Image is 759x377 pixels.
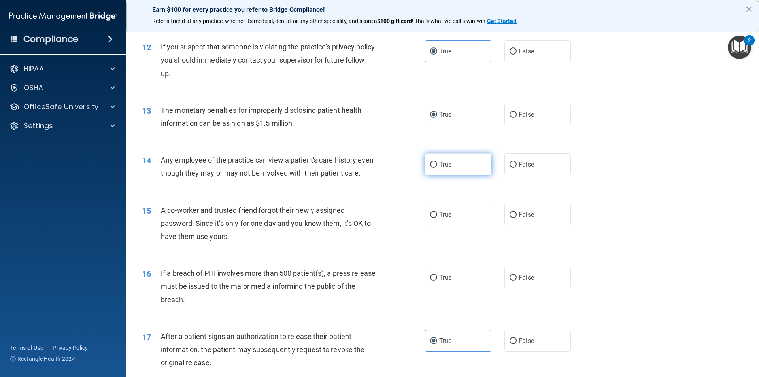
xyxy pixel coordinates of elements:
input: True [430,212,437,218]
input: False [510,162,517,168]
span: False [519,337,534,345]
span: False [519,111,534,118]
span: A co-worker and trusted friend forgot their newly assigned password. Since it’s only for one day ... [161,206,371,241]
a: OSHA [9,83,115,93]
span: The monetary penalties for improperly disclosing patient health information can be as high as $1.... [161,106,361,127]
span: False [519,274,534,281]
span: 17 [142,332,151,342]
span: True [439,337,451,345]
strong: $100 gift card [377,18,412,24]
input: False [510,212,517,218]
a: Get Started [487,18,517,24]
input: True [430,338,437,344]
span: 15 [142,206,151,216]
a: Settings [9,121,115,131]
div: 2 [748,40,751,51]
span: Refer a friend at any practice, whether it's medical, dental, or any other speciality, and score a [152,18,377,24]
h4: Compliance [23,34,78,45]
input: True [430,49,437,55]
p: Settings [24,121,53,131]
a: OfficeSafe University [9,102,115,112]
span: True [439,161,451,168]
input: False [510,49,517,55]
img: PMB logo [9,8,117,24]
span: True [439,211,451,218]
p: Earn $100 for every practice you refer to Bridge Compliance! [152,6,733,13]
span: 16 [142,269,151,278]
input: False [510,338,517,344]
input: True [430,162,437,168]
span: If a breach of PHI involves more than 500 patient(s), a press release must be issued to the major... [161,269,376,303]
p: OSHA [24,83,43,93]
span: 12 [142,43,151,52]
input: False [510,112,517,118]
span: Ⓒ Rectangle Health 2024 [10,355,75,363]
strong: Get Started [487,18,516,24]
a: HIPAA [9,64,115,74]
input: True [430,112,437,118]
button: Open Resource Center, 2 new notifications [728,36,751,59]
span: False [519,161,534,168]
span: False [519,47,534,55]
span: True [439,274,451,281]
span: ! That's what we call a win-win. [412,18,487,24]
span: False [519,211,534,218]
button: Close [745,3,753,15]
span: If you suspect that someone is violating the practice's privacy policy you should immediately con... [161,43,375,77]
span: Any employee of the practice can view a patient's care history even though they may or may not be... [161,156,374,177]
span: 13 [142,106,151,116]
p: HIPAA [24,64,44,74]
span: After a patient signs an authorization to release their patient information, the patient may subs... [161,332,364,367]
span: 14 [142,156,151,165]
input: True [430,275,437,281]
input: False [510,275,517,281]
p: OfficeSafe University [24,102,98,112]
a: Privacy Policy [53,344,88,352]
a: Terms of Use [10,344,43,352]
span: True [439,111,451,118]
span: True [439,47,451,55]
